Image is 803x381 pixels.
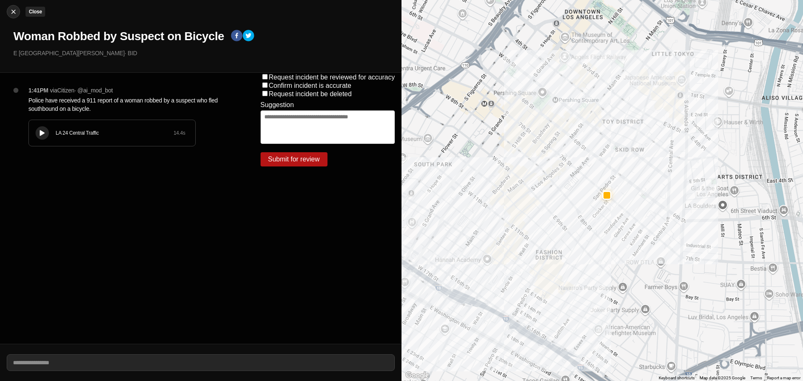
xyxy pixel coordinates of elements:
label: Request incident be deleted [269,90,352,97]
h1: Woman Robbed by Suspect on Bicycle [13,29,224,44]
span: Map data ©2025 Google [700,376,745,380]
div: LA 24 Central Traffic [56,130,174,136]
img: cancel [9,8,18,16]
button: twitter [243,30,254,43]
p: E [GEOGRAPHIC_DATA][PERSON_NAME] · BID [13,49,395,57]
p: via Citizen · @ ai_mod_bot [50,86,113,95]
button: facebook [231,30,243,43]
button: Submit for review [261,152,327,166]
div: 14.4 s [174,130,185,136]
a: Terms (opens in new tab) [750,376,762,380]
label: Request incident be reviewed for accuracy [269,74,395,81]
label: Suggestion [261,101,294,109]
a: Open this area in Google Maps (opens a new window) [404,370,431,381]
p: Police have received a 911 report of a woman robbed by a suspect who fled southbound on a bicycle. [28,96,227,113]
small: Close [29,9,42,15]
img: Google [404,370,431,381]
a: Report a map error [767,376,800,380]
button: Keyboard shortcuts [659,375,695,381]
button: cancelClose [7,5,20,18]
label: Confirm incident is accurate [269,82,351,89]
p: 1:41PM [28,86,49,95]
